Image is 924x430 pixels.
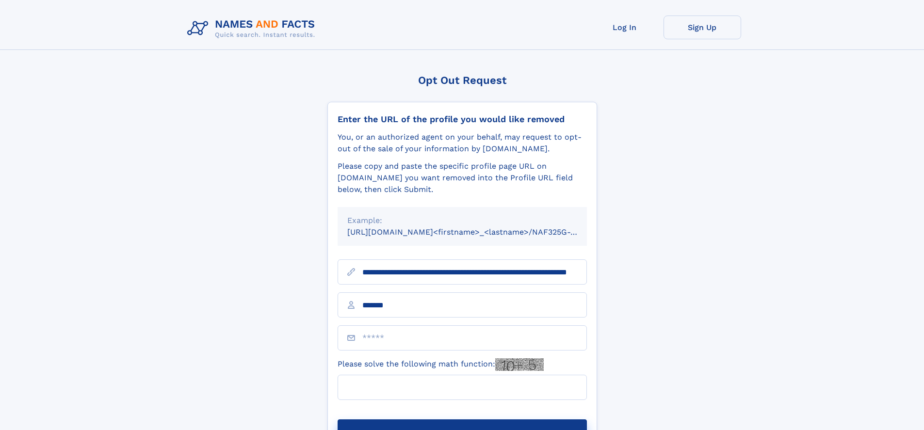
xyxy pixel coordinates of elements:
[664,16,741,39] a: Sign Up
[338,358,544,371] label: Please solve the following math function:
[338,131,587,155] div: You, or an authorized agent on your behalf, may request to opt-out of the sale of your informatio...
[338,160,587,195] div: Please copy and paste the specific profile page URL on [DOMAIN_NAME] you want removed into the Pr...
[183,16,323,42] img: Logo Names and Facts
[338,114,587,125] div: Enter the URL of the profile you would like removed
[586,16,664,39] a: Log In
[327,74,597,86] div: Opt Out Request
[347,227,605,237] small: [URL][DOMAIN_NAME]<firstname>_<lastname>/NAF325G-xxxxxxxx
[347,215,577,226] div: Example:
